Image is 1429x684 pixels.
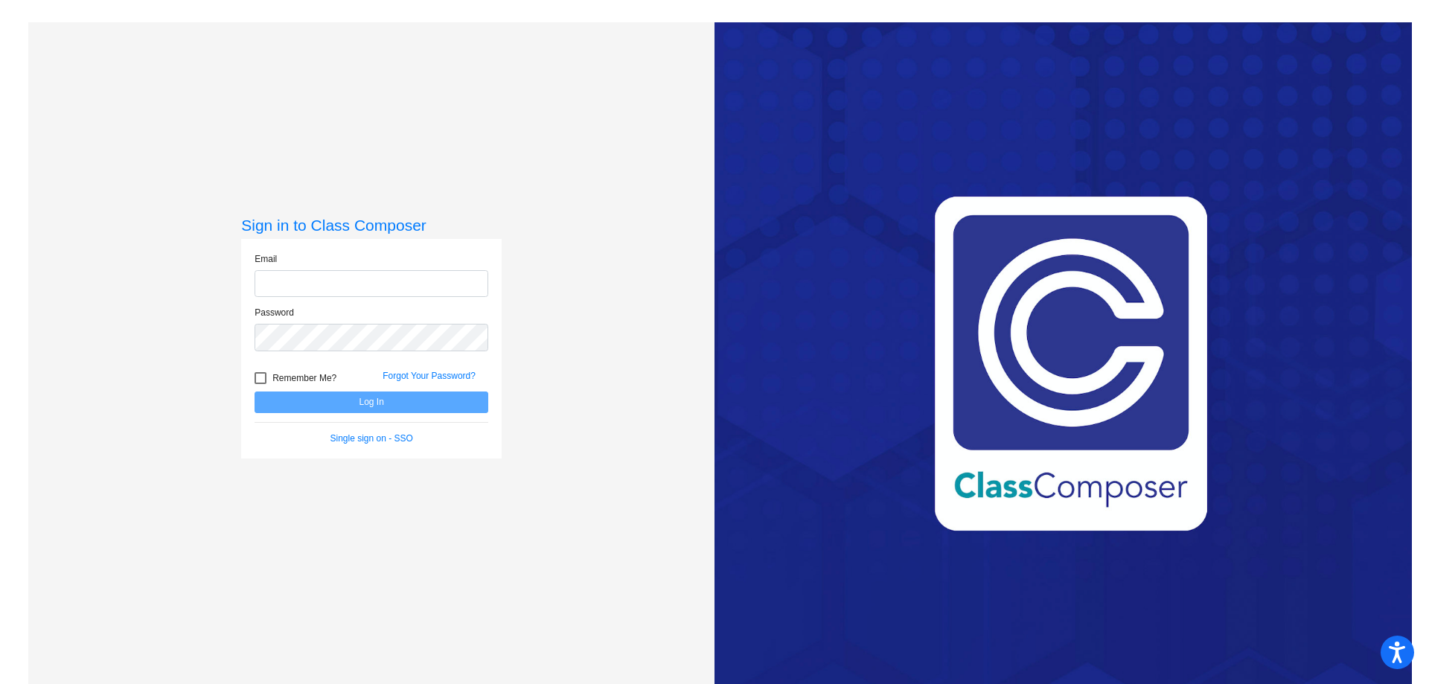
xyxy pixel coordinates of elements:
a: Forgot Your Password? [383,371,476,381]
button: Log In [255,391,488,413]
h3: Sign in to Class Composer [241,216,502,234]
span: Remember Me? [272,369,336,387]
a: Single sign on - SSO [330,433,413,444]
label: Password [255,306,294,319]
label: Email [255,252,277,266]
